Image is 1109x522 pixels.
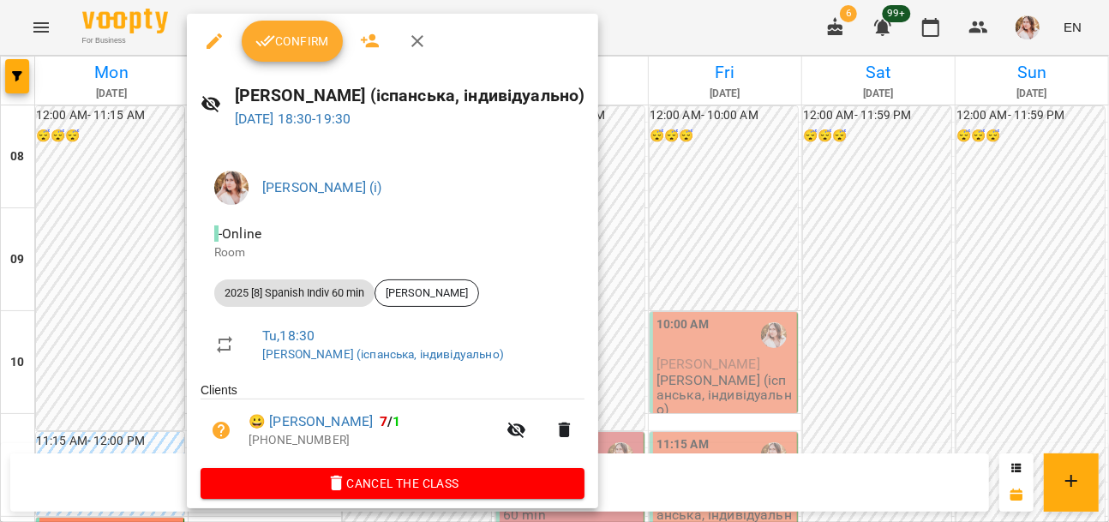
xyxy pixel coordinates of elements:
[201,410,242,451] button: Unpaid. Bill the attendance?
[214,225,265,242] span: - Online
[235,82,585,109] h6: [PERSON_NAME] (іспанська, індивідуально)
[375,285,478,301] span: [PERSON_NAME]
[201,381,584,467] ul: Clients
[214,171,249,205] img: cd58824c68fe8f7eba89630c982c9fb7.jpeg
[214,473,571,494] span: Cancel the class
[242,21,343,62] button: Confirm
[393,413,401,429] span: 1
[235,111,351,127] a: [DATE] 18:30-19:30
[262,347,504,361] a: [PERSON_NAME] (іспанська, індивідуально)
[201,468,584,499] button: Cancel the class
[255,31,329,51] span: Confirm
[262,179,382,195] a: [PERSON_NAME] (і)
[262,327,315,344] a: Tu , 18:30
[214,285,375,301] span: 2025 [8] Spanish Indiv 60 min
[214,244,571,261] p: Room
[249,432,496,449] p: [PHONE_NUMBER]
[249,411,373,432] a: 😀 [PERSON_NAME]
[380,413,400,429] b: /
[380,413,387,429] span: 7
[375,279,479,307] div: [PERSON_NAME]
